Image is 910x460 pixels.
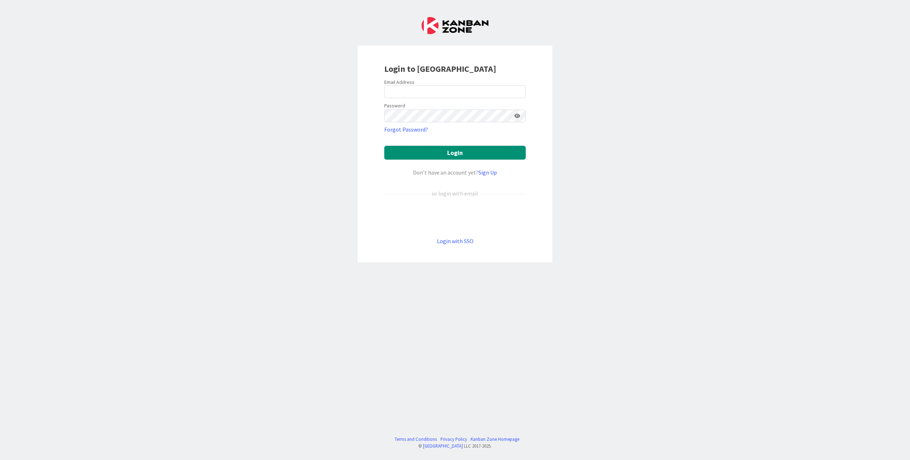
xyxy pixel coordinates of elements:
a: Login with SSO [437,237,473,245]
label: Email Address [384,79,414,85]
b: Login to [GEOGRAPHIC_DATA] [384,63,496,74]
div: Don’t have an account yet? [384,168,526,177]
a: Forgot Password? [384,125,428,134]
iframe: Sign in with Google Button [381,209,529,225]
label: Password [384,102,405,109]
a: [GEOGRAPHIC_DATA] [423,443,463,449]
img: Kanban Zone [422,17,488,34]
button: Login [384,146,526,160]
a: Sign Up [478,169,497,176]
a: Kanban Zone Homepage [471,436,519,443]
div: or login with email [430,189,480,198]
a: Privacy Policy [440,436,467,443]
div: © LLC 2017- 2025 . [391,443,519,449]
a: Terms and Conditions [395,436,437,443]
